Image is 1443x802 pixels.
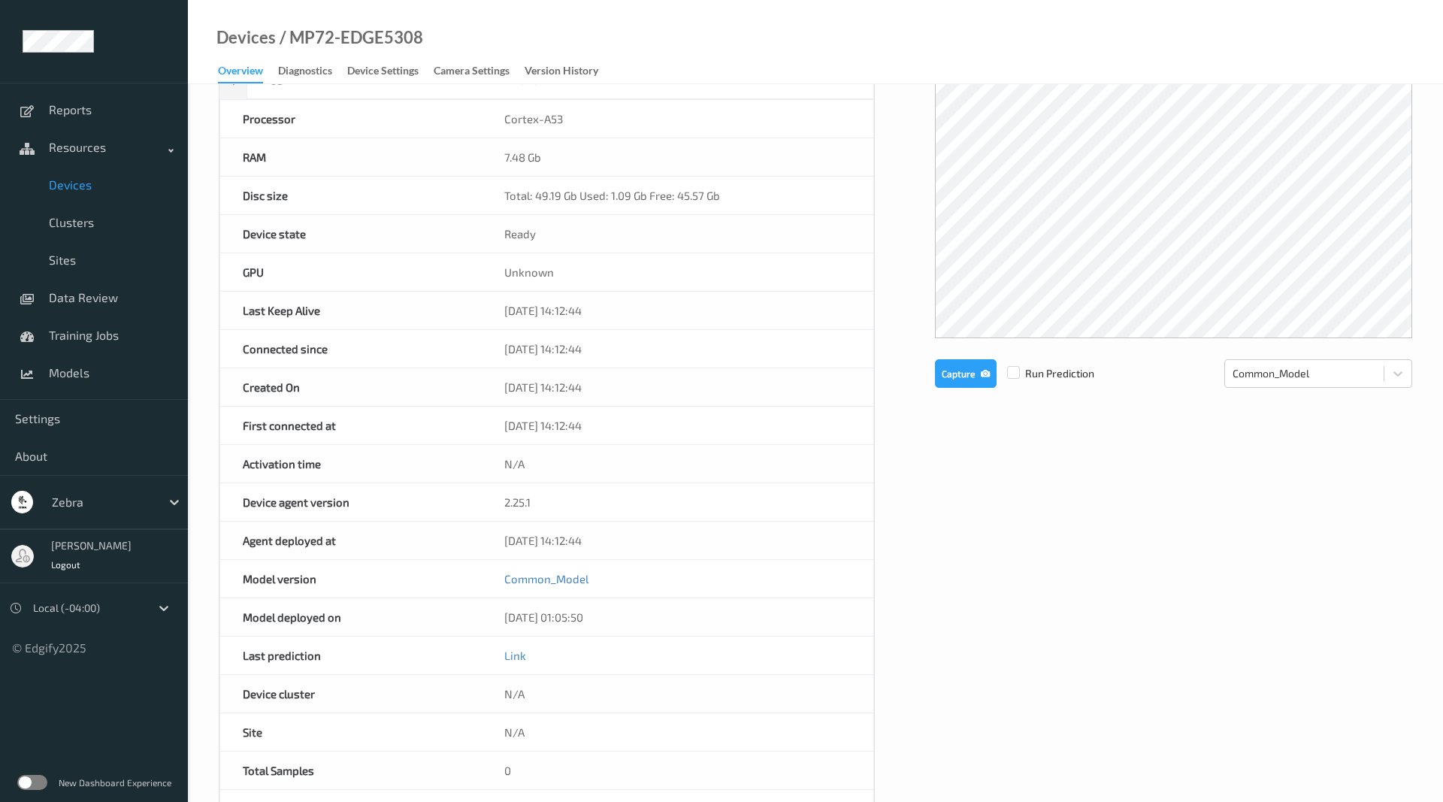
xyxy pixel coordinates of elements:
a: Version History [525,61,613,82]
a: Common_Model [504,572,588,586]
div: Total: 49.19 Gb Used: 1.09 Gb Free: 45.57 Gb [482,177,874,214]
button: Capture [935,359,997,388]
div: 7.48 Gb [482,138,874,176]
div: Site [220,713,482,751]
div: / MP72-EDGE5308 [276,30,423,45]
a: Device Settings [347,61,434,82]
div: [DATE] 14:12:44 [482,407,874,444]
div: Model deployed on [220,598,482,636]
div: Device state [220,215,482,253]
div: Camera Settings [434,63,510,82]
div: Activation time [220,445,482,483]
div: [DATE] 14:12:44 [482,522,874,559]
div: Ready [482,215,874,253]
div: N/A [482,445,874,483]
div: [DATE] 01:05:50 [482,598,874,636]
div: Processor [220,100,482,138]
div: Device Settings [347,63,419,82]
a: Camera Settings [434,61,525,82]
div: [DATE] 14:12:44 [482,292,874,329]
div: Total Samples [220,752,482,789]
a: Devices [216,30,276,45]
div: Diagnostics [278,63,332,82]
div: Last Keep Alive [220,292,482,329]
div: N/A [482,675,874,713]
div: Last prediction [220,637,482,674]
a: Link [504,649,526,662]
div: Device cluster [220,675,482,713]
div: First connected at [220,407,482,444]
a: Overview [218,61,278,83]
div: Connected since [220,330,482,368]
a: Diagnostics [278,61,347,82]
div: Unknown [482,253,874,291]
div: Disc size [220,177,482,214]
div: Overview [218,63,263,83]
div: Agent deployed at [220,522,482,559]
span: Run Prediction [997,366,1094,381]
div: Version History [525,63,598,82]
div: Model version [220,560,482,598]
div: 2.25.1 [482,483,874,521]
div: N/A [482,713,874,751]
div: Device agent version [220,483,482,521]
div: GPU [220,253,482,291]
div: 0 [482,752,874,789]
div: RAM [220,138,482,176]
div: [DATE] 14:12:44 [482,368,874,406]
div: [DATE] 14:12:44 [482,330,874,368]
div: Cortex-A53 [482,100,874,138]
div: Created On [220,368,482,406]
